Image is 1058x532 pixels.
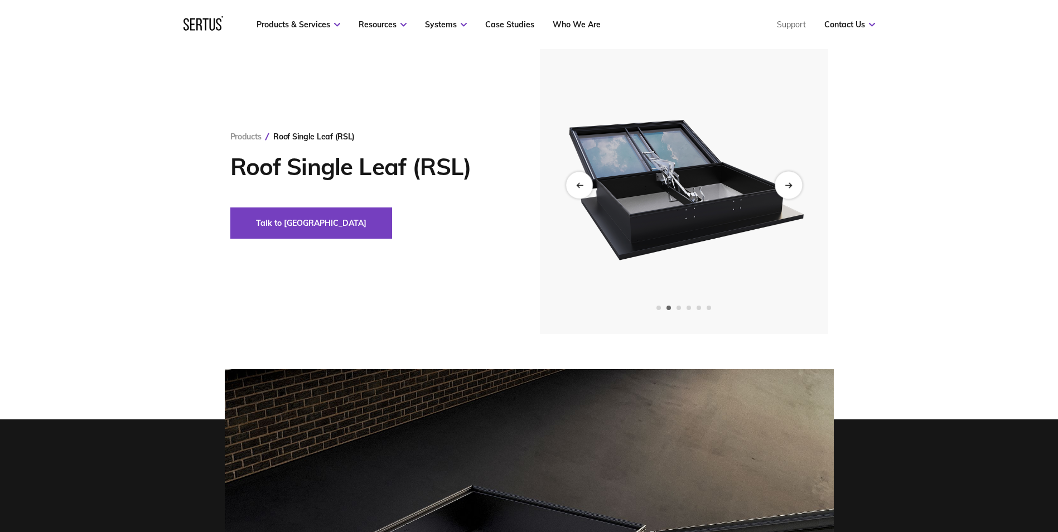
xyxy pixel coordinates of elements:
[359,20,407,30] a: Resources
[230,132,262,142] a: Products
[485,20,534,30] a: Case Studies
[425,20,467,30] a: Systems
[777,20,806,30] a: Support
[824,20,875,30] a: Contact Us
[566,172,593,199] div: Previous slide
[230,207,392,239] button: Talk to [GEOGRAPHIC_DATA]
[677,306,681,310] span: Go to slide 3
[697,306,701,310] span: Go to slide 5
[857,403,1058,532] iframe: Chat Widget
[230,153,506,181] h1: Roof Single Leaf (RSL)
[687,306,691,310] span: Go to slide 4
[707,306,711,310] span: Go to slide 6
[775,171,802,199] div: Next slide
[553,20,601,30] a: Who We Are
[257,20,340,30] a: Products & Services
[656,306,661,310] span: Go to slide 1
